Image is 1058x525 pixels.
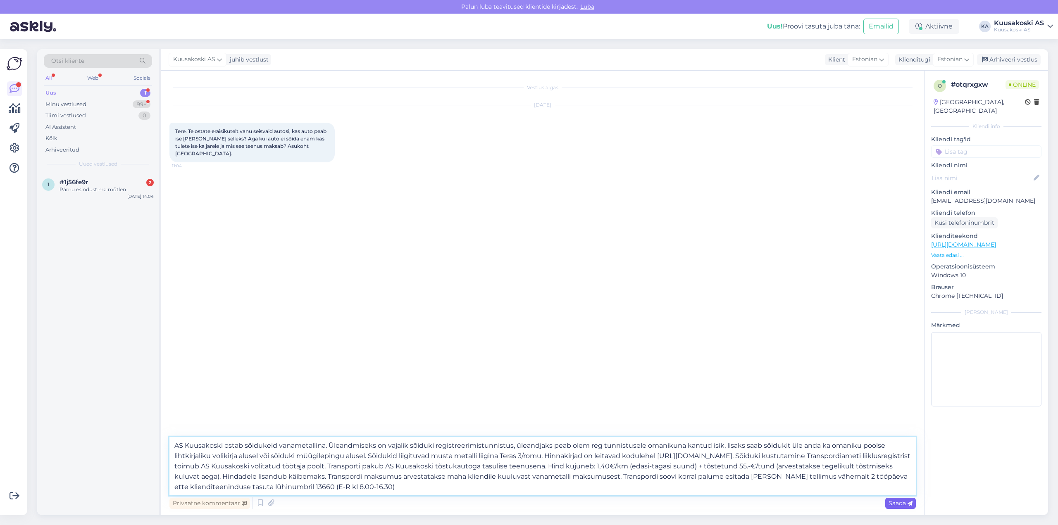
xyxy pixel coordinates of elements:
[931,217,998,228] div: Küsi telefoninumbrit
[951,80,1006,90] div: # otqrxgxw
[977,54,1041,65] div: Arhiveeri vestlus
[132,73,152,83] div: Socials
[169,101,916,109] div: [DATE]
[173,55,215,64] span: Kuusakoski AS
[931,135,1041,144] p: Kliendi tag'id
[931,197,1041,205] p: [EMAIL_ADDRESS][DOMAIN_NAME]
[767,21,860,31] div: Proovi tasuta juba täna:
[994,26,1044,33] div: Kuusakoski AS
[931,145,1041,158] input: Lisa tag
[931,161,1041,170] p: Kliendi nimi
[146,179,154,186] div: 2
[852,55,877,64] span: Estonian
[44,73,53,83] div: All
[931,309,1041,316] div: [PERSON_NAME]
[931,271,1041,280] p: Windows 10
[909,19,959,34] div: Aktiivne
[138,112,150,120] div: 0
[127,193,154,200] div: [DATE] 14:04
[169,498,250,509] div: Privaatne kommentaar
[45,146,79,154] div: Arhiveeritud
[937,55,963,64] span: Estonian
[938,83,942,89] span: o
[931,123,1041,130] div: Kliendi info
[931,283,1041,292] p: Brauser
[7,56,22,71] img: Askly Logo
[931,321,1041,330] p: Märkmed
[48,181,49,188] span: 1
[79,160,117,168] span: Uued vestlused
[931,232,1041,240] p: Klienditeekond
[931,292,1041,300] p: Chrome [TECHNICAL_ID]
[169,84,916,91] div: Vestlus algas
[895,55,930,64] div: Klienditugi
[133,100,150,109] div: 99+
[86,73,100,83] div: Web
[45,100,86,109] div: Minu vestlused
[931,241,996,248] a: [URL][DOMAIN_NAME]
[767,22,783,30] b: Uus!
[45,89,56,97] div: Uus
[825,55,845,64] div: Klient
[172,163,203,169] span: 11:04
[226,55,269,64] div: juhib vestlust
[1006,80,1039,89] span: Online
[889,499,913,507] span: Saada
[175,128,328,157] span: Tere. Te ostate eraisikutelt vanu seisvaid autosi, kas auto peab ise [PERSON_NAME] selleks? Aga k...
[979,21,991,32] div: KA
[934,98,1025,115] div: [GEOGRAPHIC_DATA], [GEOGRAPHIC_DATA]
[931,188,1041,197] p: Kliendi email
[45,112,86,120] div: Tiimi vestlused
[994,20,1044,26] div: Kuusakoski AS
[931,262,1041,271] p: Operatsioonisüsteem
[51,57,84,65] span: Otsi kliente
[931,252,1041,259] p: Vaata edasi ...
[60,186,154,193] div: Pärnu esindust ma mõtlen .
[863,19,899,34] button: Emailid
[932,173,1032,183] input: Lisa nimi
[931,209,1041,217] p: Kliendi telefon
[60,178,88,186] span: #1j56fe9r
[140,89,150,97] div: 1
[45,123,76,131] div: AI Assistent
[169,437,916,495] textarea: AS Kuusakoski ostab sõidukeid vanametallina. Üleandmiseks on vajalik sõiduki registreerimistunnis...
[578,3,597,10] span: Luba
[994,20,1053,33] a: Kuusakoski ASKuusakoski AS
[45,134,57,143] div: Kõik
